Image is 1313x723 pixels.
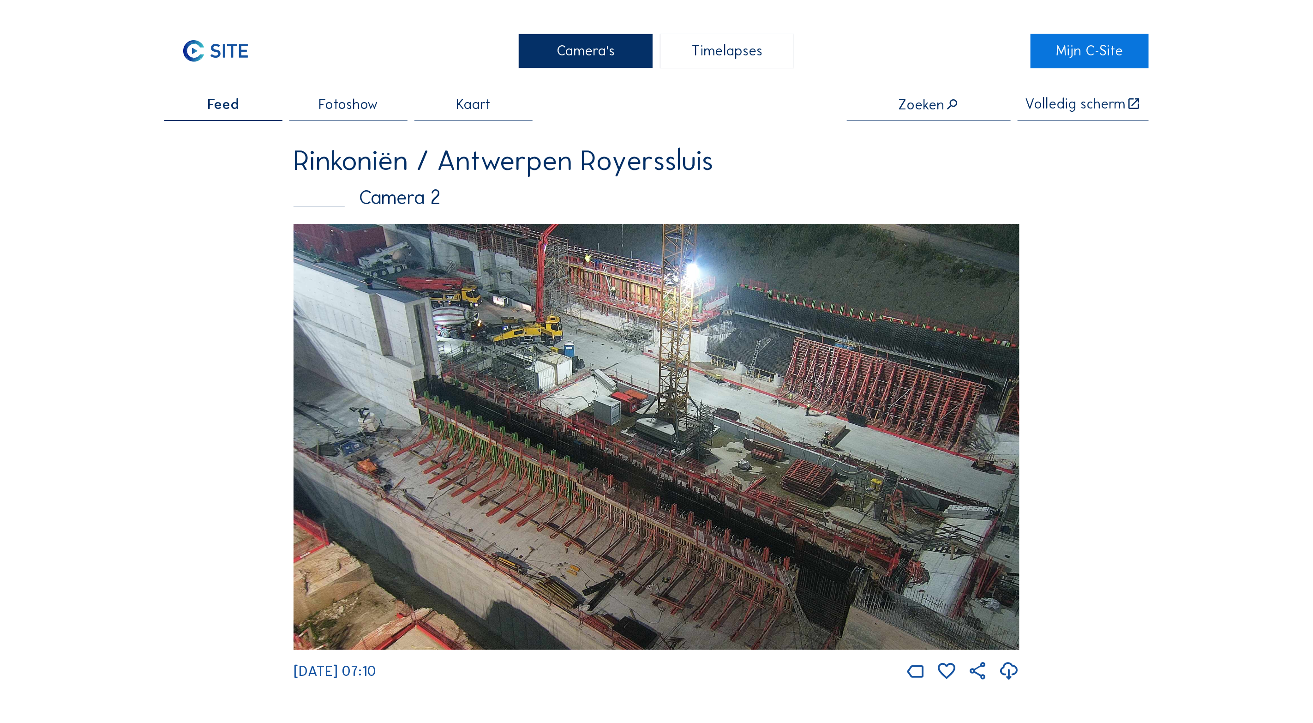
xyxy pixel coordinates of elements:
[294,663,376,680] span: [DATE] 07:10
[294,187,1019,207] div: Camera 2
[207,97,239,112] span: Feed
[294,146,1019,175] div: Rinkoniën / Antwerpen Royerssluis
[456,97,491,112] span: Kaart
[164,34,282,68] a: C-SITE Logo
[294,224,1019,650] img: Image
[519,34,653,68] div: Camera's
[318,97,378,112] span: Fotoshow
[660,34,794,68] div: Timelapses
[1025,97,1126,112] div: Volledig scherm
[164,34,267,68] img: C-SITE Logo
[1031,34,1149,68] a: Mijn C-Site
